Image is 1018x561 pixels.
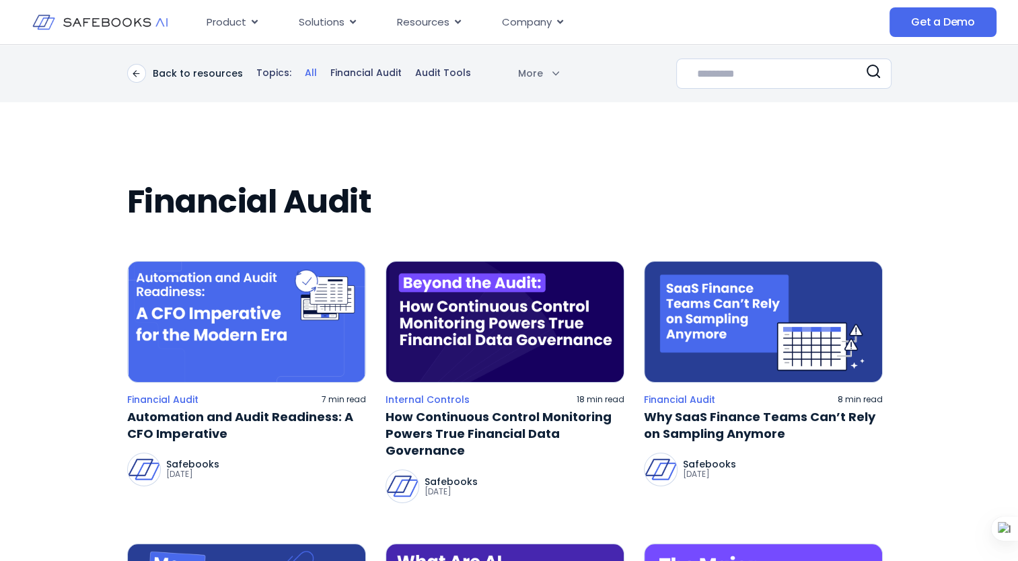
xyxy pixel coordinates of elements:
[502,15,552,30] span: Company
[166,459,219,469] p: Safebooks
[683,459,736,469] p: Safebooks
[889,7,996,37] a: Get a Demo
[425,486,478,497] p: [DATE]
[127,408,366,442] a: Automation and Audit Readiness: A CFO Imperative
[196,9,774,36] nav: Menu
[577,394,624,405] p: 18 min read
[501,67,559,80] div: More
[127,64,243,83] a: Back to resources
[305,67,317,80] a: All
[299,15,344,30] span: Solutions
[127,261,366,383] img: a blue background with a white text that reads automated and adult readiness a cro
[683,469,736,480] p: [DATE]
[415,67,471,80] a: Audit Tools
[127,183,892,221] h2: Financial Audit
[386,470,419,502] img: Safebooks
[330,67,402,80] a: Financial Audit
[644,408,883,442] a: Why SaaS Finance Teams Can’t Rely on Sampling Anymore
[911,15,975,29] span: Get a Demo
[128,453,160,486] img: Safebooks
[153,67,243,79] p: Back to resources
[166,469,219,480] p: [DATE]
[425,477,478,486] p: Safebooks
[386,394,470,406] a: Internal Controls
[397,15,449,30] span: Resources
[386,261,624,383] img: a purple background with the words beyond the audii how continuous control monitoring powers true
[645,453,677,486] img: Safebooks
[256,67,291,80] p: Topics:
[644,261,883,383] img: a calendar with the words saas finance teams can't rely on sampling anymore
[322,394,366,405] p: 7 min read
[196,9,774,36] div: Menu Toggle
[644,394,715,406] a: Financial Audit
[207,15,246,30] span: Product
[838,394,883,405] p: 8 min read
[127,394,198,406] a: Financial Audit
[386,408,624,459] a: How Continuous Control Monitoring Powers True Financial Data Governance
